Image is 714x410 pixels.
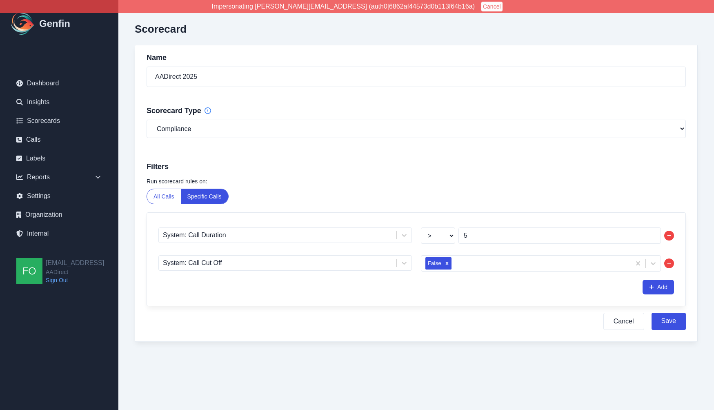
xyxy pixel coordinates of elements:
div: Remove False [443,257,452,270]
img: Logo [10,11,36,37]
a: Settings [10,188,109,204]
input: Minutes [458,227,661,244]
span: Info [205,107,211,114]
a: Sign Out [46,276,104,284]
button: Add [643,280,674,294]
h2: Scorecard [135,23,187,35]
div: Reports [10,169,109,185]
button: Save [652,313,686,330]
a: Insights [10,94,109,110]
span: AADirect [46,268,104,276]
h3: Name [147,52,686,63]
div: False [425,257,443,270]
button: Cancel [481,2,503,11]
a: Organization [10,207,109,223]
h3: Filters [147,161,686,172]
label: Run scorecard rules on: [147,177,686,185]
h3: Scorecard Type [147,105,686,116]
a: Scorecards [10,113,109,129]
button: Cancel [603,313,644,330]
a: Dashboard [10,75,109,91]
a: Internal [10,225,109,242]
button: Specific Calls [181,189,228,204]
h1: Genfin [39,17,70,30]
input: Enter scorecard name [147,67,686,87]
a: Calls [10,131,109,148]
img: founders@genfin.ai [16,258,42,284]
h2: [EMAIL_ADDRESS] [46,258,104,268]
button: All Calls [147,189,181,204]
a: Labels [10,150,109,167]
